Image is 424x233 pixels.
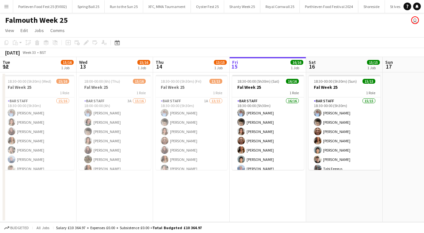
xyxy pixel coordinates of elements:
[231,63,238,70] span: 15
[78,63,87,70] span: 13
[363,79,375,84] span: 15/15
[5,15,68,25] h1: Falmouth Week 25
[156,84,227,90] h3: Fal Week 25
[35,225,51,230] span: All jobs
[232,75,304,170] app-job-card: 18:30-00:00 (5h30m) (Sat)16/16Fal Week 251 RoleBar Staff16/1618:30-00:00 (5h30m)[PERSON_NAME][PER...
[291,65,303,70] div: 1 Job
[237,79,279,84] span: 18:30-00:00 (5h30m) (Sat)
[384,63,393,70] span: 17
[138,65,150,70] div: 1 Job
[191,0,224,13] button: Oyster Fest 25
[18,26,30,35] a: Edit
[3,84,74,90] h3: Fal Week 25
[21,50,37,55] span: Week 33
[84,79,120,84] span: 18:00-00:00 (6h) (Thu)
[143,0,191,13] button: XFC, MMA Tournament
[79,59,87,65] span: Wed
[260,0,300,13] button: Royal Cornwall 25
[10,226,29,230] span: Budgeted
[13,0,72,13] button: Portleven Food Fest 25 (EV002)
[214,65,226,70] div: 1 Job
[367,60,380,65] span: 15/15
[290,60,303,65] span: 16/16
[209,79,222,84] span: 13/15
[152,225,202,230] span: Total Budgeted £10 364.97
[308,63,316,70] span: 16
[156,59,164,65] span: Thu
[156,75,227,170] app-job-card: 18:30-00:00 (5h30m) (Fri)13/15Fal Week 251 RoleBar Staff1A13/1518:30-00:00 (5h30m)[PERSON_NAME][P...
[367,65,379,70] div: 1 Job
[358,0,385,13] button: Shoreside
[136,90,146,95] span: 1 Role
[8,79,51,84] span: 18:30-00:00 (5h30m) (Wed)
[300,0,358,13] button: Porthleven Food Festival 2024
[79,75,151,170] app-job-card: 18:00-00:00 (6h) (Thu)15/16Fal Week 251 RoleBar Staff3A15/1618:00-00:00 (6h)[PERSON_NAME][PERSON_...
[133,79,146,84] span: 15/16
[366,90,375,95] span: 1 Role
[314,79,357,84] span: 18:30-00:00 (5h30m) (Sun)
[56,225,202,230] div: Salary £10 364.97 + Expenses £0.00 + Subsistence £0.00 =
[3,224,30,231] button: Budgeted
[40,50,46,55] div: BST
[105,0,143,13] button: Run to the Sun 25
[61,65,73,70] div: 1 Job
[3,59,10,65] span: Tue
[224,0,260,13] button: Shanty Week 25
[2,63,10,70] span: 12
[309,75,380,170] app-job-card: 18:30-00:00 (5h30m) (Sun)15/15Fal Week 251 RoleBar Staff15/1518:30-00:00 (5h30m)[PERSON_NAME][PER...
[232,59,238,65] span: Fri
[56,79,69,84] span: 15/16
[411,16,419,24] app-user-avatar: Gary James
[232,84,304,90] h3: Fal Week 25
[155,63,164,70] span: 14
[60,90,69,95] span: 1 Role
[214,60,227,65] span: 13/15
[3,26,17,35] a: View
[61,60,74,65] span: 15/16
[50,28,65,33] span: Comms
[48,26,67,35] a: Comms
[72,0,105,13] button: Spring Ball 25
[20,28,28,33] span: Edit
[286,79,299,84] span: 16/16
[3,75,74,170] app-job-card: 18:30-00:00 (5h30m) (Wed)15/16Fal Week 251 RoleBar Staff15/1618:30-00:00 (5h30m)[PERSON_NAME][PER...
[213,90,222,95] span: 1 Role
[385,59,393,65] span: Sun
[161,79,201,84] span: 18:30-00:00 (5h30m) (Fri)
[79,84,151,90] h3: Fal Week 25
[5,28,14,33] span: View
[137,60,150,65] span: 15/16
[289,90,299,95] span: 1 Role
[309,84,380,90] h3: Fal Week 25
[5,49,20,56] div: [DATE]
[34,28,44,33] span: Jobs
[309,59,316,65] span: Sat
[32,26,46,35] a: Jobs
